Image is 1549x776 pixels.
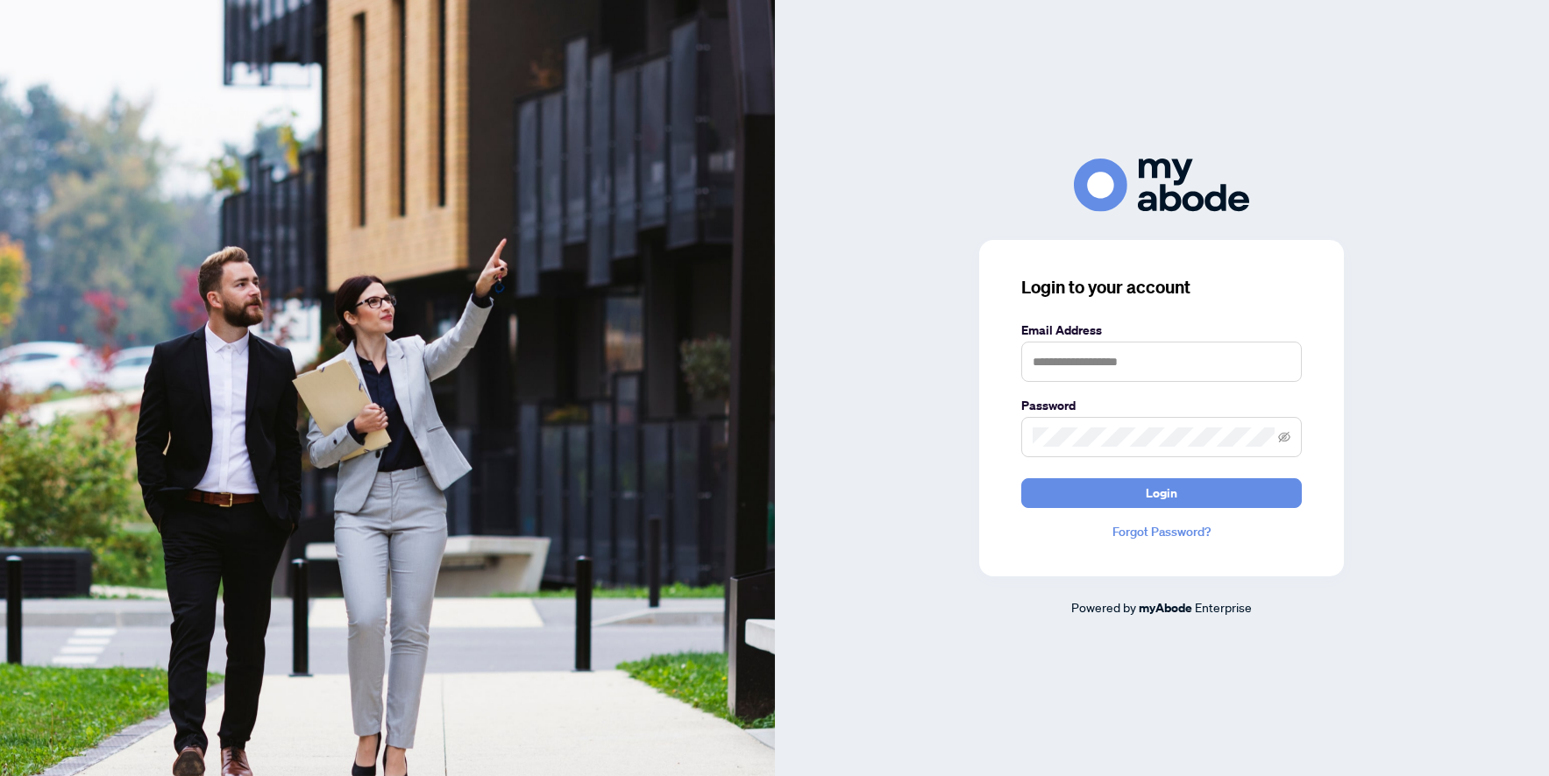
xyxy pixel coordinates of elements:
label: Password [1021,396,1302,415]
span: eye-invisible [1278,431,1290,443]
a: Forgot Password? [1021,522,1302,541]
span: Powered by [1071,599,1136,615]
span: Enterprise [1195,599,1252,615]
a: myAbode [1139,598,1192,617]
span: Login [1146,479,1177,507]
img: ma-logo [1074,159,1249,212]
label: Email Address [1021,321,1302,340]
button: Login [1021,478,1302,508]
h3: Login to your account [1021,275,1302,300]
